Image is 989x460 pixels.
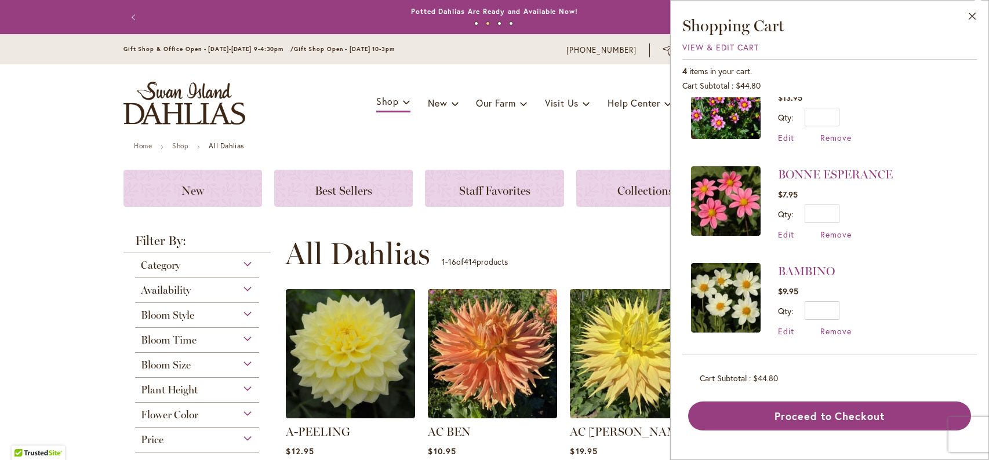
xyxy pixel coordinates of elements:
[294,45,395,53] span: Gift Shop Open - [DATE] 10-3pm
[617,184,673,198] span: Collections
[209,141,244,150] strong: All Dahlias
[778,167,893,181] a: BONNE ESPERANCE
[376,95,399,107] span: Shop
[181,184,204,198] span: New
[778,92,802,103] span: $13.95
[778,209,793,220] label: Qty
[486,21,490,25] button: 2 of 4
[474,21,478,25] button: 1 of 4
[688,401,971,430] button: Proceed to Checkout
[123,82,245,125] a: store logo
[172,141,188,150] a: Shop
[476,97,515,109] span: Our Farm
[286,410,415,421] a: A-Peeling
[286,425,350,439] a: A-PEELING
[285,236,430,271] span: All Dahlias
[428,446,456,457] span: $10.95
[428,97,447,109] span: New
[576,170,715,207] a: Collections
[778,229,794,240] a: Edit
[286,289,415,418] img: A-Peeling
[141,433,163,446] span: Price
[778,305,793,316] label: Qty
[509,21,513,25] button: 4 of 4
[570,425,692,439] a: AC [PERSON_NAME]
[691,263,761,337] a: BAMBINO
[141,334,197,346] span: Bloom Time
[459,184,530,198] span: Staff Favorites
[820,132,852,143] a: Remove
[141,309,194,322] span: Bloom Style
[141,384,198,396] span: Plant Height
[315,184,372,198] span: Best Sellers
[545,97,579,109] span: Visit Us
[820,326,852,337] a: Remove
[778,286,798,297] span: $9.95
[428,289,557,418] img: AC BEN
[286,446,314,457] span: $12.95
[700,373,747,384] span: Cart Subtotal
[141,359,191,371] span: Bloom Size
[570,446,597,457] span: $19.95
[448,256,456,267] span: 16
[682,65,687,76] span: 4
[778,326,794,337] a: Edit
[134,141,152,150] a: Home
[691,70,761,143] a: KELSEY DWARF
[123,170,262,207] a: New
[428,410,557,421] a: AC BEN
[682,80,729,91] span: Cart Subtotal
[778,112,793,123] label: Qty
[691,70,761,139] img: KELSEY DWARF
[425,170,563,207] a: Staff Favorites
[141,284,191,297] span: Availability
[608,97,660,109] span: Help Center
[570,289,699,418] img: AC Jeri
[753,373,778,384] span: $44.80
[778,189,798,200] span: $7.95
[442,253,508,271] p: - of products
[141,259,180,272] span: Category
[691,166,761,236] img: BONNE ESPERANCE
[428,425,471,439] a: AC BEN
[123,45,294,53] span: Gift Shop & Office Open - [DATE]-[DATE] 9-4:30pm /
[141,408,198,421] span: Flower Color
[442,256,445,267] span: 1
[566,45,637,56] a: [PHONE_NUMBER]
[274,170,413,207] a: Best Sellers
[682,42,759,53] a: View & Edit Cart
[778,132,794,143] a: Edit
[9,419,41,451] iframe: Launch Accessibility Center
[736,80,761,91] span: $44.80
[497,21,501,25] button: 3 of 4
[123,235,271,253] strong: Filter By:
[464,256,477,267] span: 414
[691,166,761,240] a: BONNE ESPERANCE
[123,6,147,29] button: Previous
[691,263,761,333] img: BAMBINO
[689,65,752,76] span: items in your cart.
[663,45,715,56] a: Subscribe
[778,264,835,278] a: BAMBINO
[682,16,784,35] span: Shopping Cart
[570,410,699,421] a: AC Jeri
[820,229,852,240] a: Remove
[411,7,578,16] a: Potted Dahlias Are Ready and Available Now!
